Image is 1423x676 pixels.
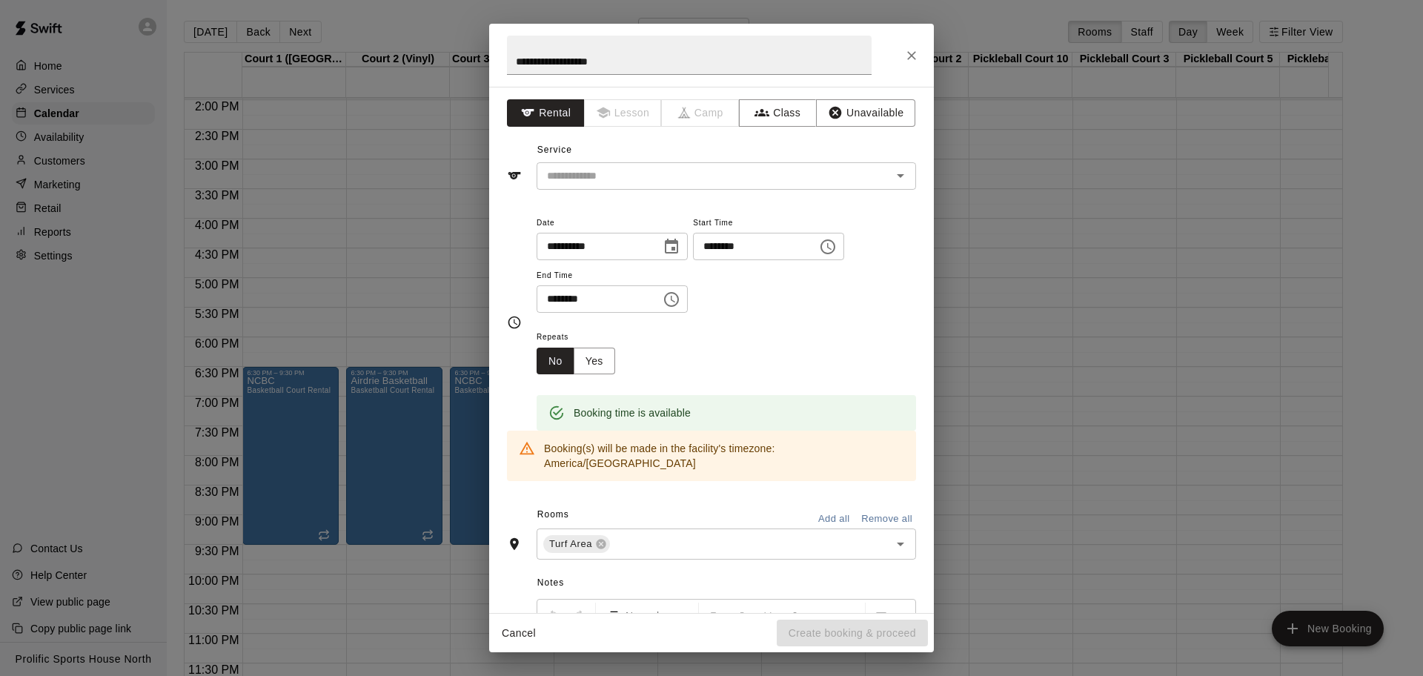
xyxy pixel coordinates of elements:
div: outlined button group [537,348,615,375]
button: Undo [540,603,565,629]
div: Booking(s) will be made in the facility's timezone: America/[GEOGRAPHIC_DATA] [544,435,904,477]
button: Open [890,534,911,554]
button: Add all [810,508,858,531]
button: Formatting Options [599,603,695,629]
button: Choose time, selected time is 8:00 PM [813,232,843,262]
button: Format Italics [729,603,754,629]
button: Left Align [869,603,894,629]
button: Choose date, selected date is Oct 14, 2025 [657,232,686,262]
span: End Time [537,266,688,286]
span: Date [537,213,688,233]
svg: Rooms [507,537,522,551]
button: Close [898,42,925,69]
button: Remove all [858,508,916,531]
svg: Timing [507,315,522,330]
span: Notes [537,571,916,595]
button: Yes [574,348,615,375]
span: Turf Area [543,537,598,551]
button: Unavailable [816,99,915,127]
button: Rental [507,99,585,127]
button: No [537,348,574,375]
button: Format Strikethrough [782,603,807,629]
span: Rooms [537,509,569,520]
svg: Service [507,168,522,183]
div: Booking time is available [574,400,691,426]
span: Start Time [693,213,844,233]
button: Format Bold [702,603,727,629]
button: Open [890,165,911,186]
button: Class [739,99,817,127]
span: Normal [626,609,677,623]
button: Insert Link [835,603,860,629]
span: Service [537,145,572,155]
button: Format Underline [755,603,780,629]
button: Insert Code [809,603,834,629]
span: Lessons must be created in the Services page first [585,99,663,127]
span: Camps can only be created in the Services page [662,99,740,127]
div: Turf Area [543,535,610,553]
span: Repeats [537,328,627,348]
button: Cancel [495,620,543,647]
button: Redo [567,603,592,629]
button: Choose time, selected time is 9:00 PM [657,285,686,314]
